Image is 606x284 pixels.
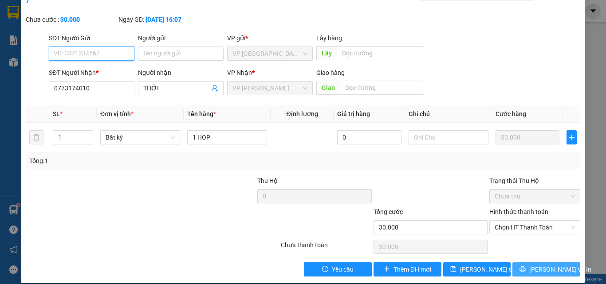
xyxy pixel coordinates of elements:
[529,265,591,274] span: [PERSON_NAME] và In
[49,68,134,78] div: SĐT Người Nhận
[394,265,431,274] span: Thêm ĐH mới
[519,266,526,273] span: printer
[409,130,488,144] input: Ghi Chú
[232,47,307,60] span: VP Sài Gòn
[316,35,342,42] span: Lấy hàng
[146,16,181,23] b: [DATE] 16:07
[567,130,577,144] button: plus
[187,110,216,117] span: Tên hàng
[118,15,209,24] div: Ngày GD:
[450,266,456,273] span: save
[316,46,337,60] span: Lấy
[316,81,340,95] span: Giao
[227,33,313,43] div: VP gửi
[29,130,43,144] button: delete
[138,68,224,78] div: Người nhận
[495,221,575,234] span: Chọn HT Thanh Toán
[384,266,390,273] span: plus
[75,42,122,53] li: (c) 2017
[337,110,370,117] span: Giá trị hàng
[332,265,354,274] span: Yêu cầu
[138,33,224,43] div: Người gửi
[60,16,80,23] b: 30.000
[374,262,441,276] button: plusThêm ĐH mới
[96,11,118,32] img: logo.jpg
[100,110,134,117] span: Đơn vị tính
[489,176,580,186] div: Trạng thái Thu Hộ
[49,33,134,43] div: SĐT Người Gửi
[443,262,511,276] button: save[PERSON_NAME] thay đổi
[512,262,580,276] button: printer[PERSON_NAME] và In
[106,131,175,144] span: Bất kỳ
[567,134,576,141] span: plus
[232,82,307,95] span: VP Phan Thiết
[53,110,60,117] span: SL
[495,190,575,203] span: Chưa thu
[489,208,548,215] label: Hình thức thanh toán
[322,266,328,273] span: exclamation-circle
[227,69,252,76] span: VP Nhận
[460,265,531,274] span: [PERSON_NAME] thay đổi
[26,15,117,24] div: Chưa cước :
[405,105,492,123] th: Ghi chú
[496,130,559,144] input: 0
[374,208,403,215] span: Tổng cước
[187,130,267,144] input: VD: Bàn, Ghế
[29,156,235,166] div: Tổng: 1
[286,110,318,117] span: Định lượng
[340,81,424,95] input: Dọc đường
[57,13,85,85] b: BIÊN NHẬN GỬI HÀNG HÓA
[280,240,373,256] div: Chưa thanh toán
[304,262,372,276] button: exclamation-circleYêu cầu
[316,69,345,76] span: Giao hàng
[11,57,50,99] b: [PERSON_NAME]
[496,110,526,117] span: Cước hàng
[75,34,122,41] b: [DOMAIN_NAME]
[337,46,424,60] input: Dọc đường
[257,177,278,184] span: Thu Hộ
[211,85,218,92] span: user-add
